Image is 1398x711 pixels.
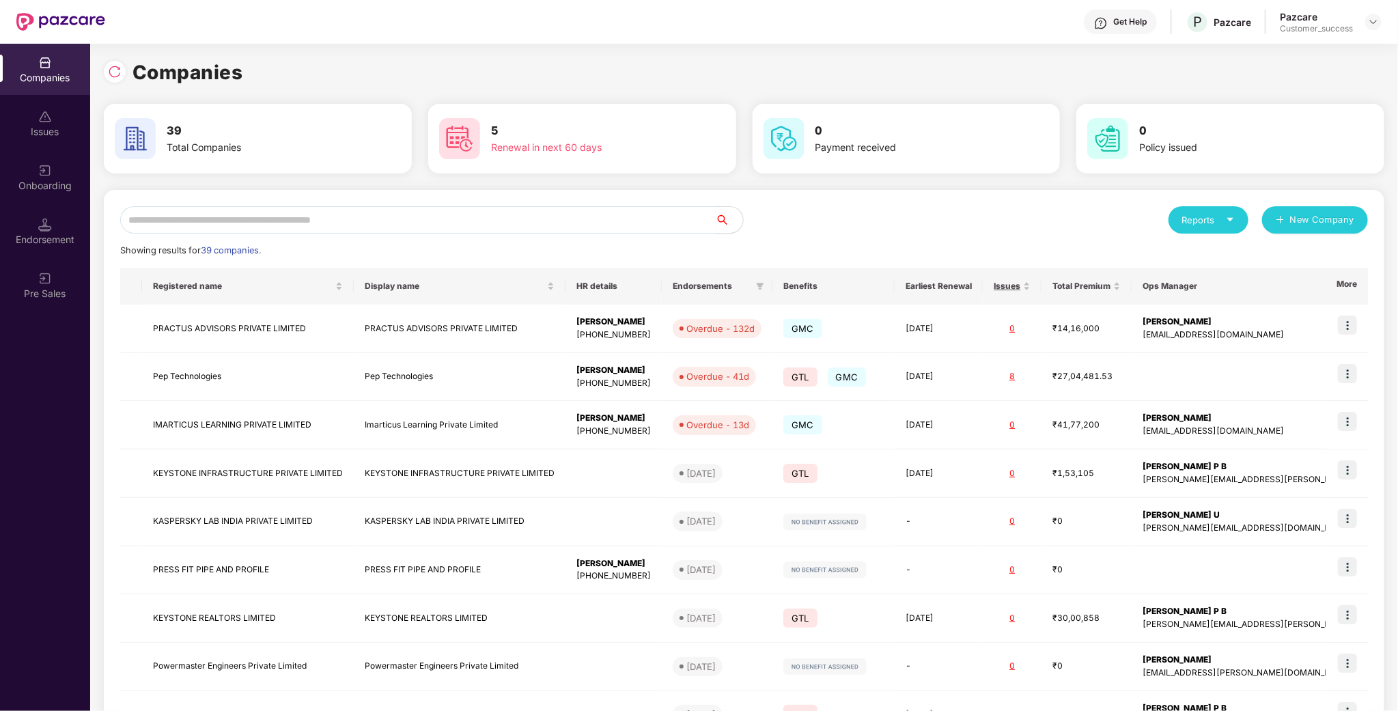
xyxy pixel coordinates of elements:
span: GTL [783,609,817,628]
div: ₹1,53,105 [1052,467,1121,480]
div: ₹30,00,858 [1052,612,1121,625]
img: icon [1338,412,1357,431]
div: Total Companies [167,140,354,155]
td: Powermaster Engineers Private Limited [354,643,565,691]
td: PRACTUS ADVISORS PRIVATE LIMITED [142,305,354,353]
td: Pep Technologies [142,353,354,402]
div: ₹14,16,000 [1052,322,1121,335]
div: Customer_success [1280,23,1353,34]
img: New Pazcare Logo [16,13,105,31]
td: [DATE] [895,305,983,353]
span: filter [753,278,767,294]
span: GMC [783,319,822,338]
span: Total Premium [1052,281,1110,292]
div: [PHONE_NUMBER] [576,377,651,390]
td: KEYSTONE INFRASTRUCTURE PRIVATE LIMITED [354,449,565,498]
div: 0 [994,515,1031,528]
th: Earliest Renewal [895,268,983,305]
span: Display name [365,281,544,292]
th: Registered name [142,268,354,305]
img: svg+xml;base64,PHN2ZyB3aWR0aD0iMTQuNSIgaGVpZ2h0PSIxNC41IiB2aWV3Qm94PSIwIDAgMTYgMTYiIGZpbGw9Im5vbm... [38,218,52,232]
h3: 0 [815,122,1003,140]
th: HR details [565,268,662,305]
th: Display name [354,268,565,305]
div: Pazcare [1280,10,1353,23]
button: plusNew Company [1262,206,1368,234]
div: [DATE] [686,611,716,625]
th: Total Premium [1041,268,1132,305]
span: New Company [1290,213,1355,227]
span: GMC [828,367,867,387]
img: svg+xml;base64,PHN2ZyBpZD0iSXNzdWVzX2Rpc2FibGVkIiB4bWxucz0iaHR0cDovL3d3dy53My5vcmcvMjAwMC9zdmciIH... [38,110,52,124]
td: - [895,643,983,691]
img: svg+xml;base64,PHN2ZyB4bWxucz0iaHR0cDovL3d3dy53My5vcmcvMjAwMC9zdmciIHdpZHRoPSI2MCIgaGVpZ2h0PSI2MC... [115,118,156,159]
div: [PHONE_NUMBER] [576,329,651,341]
div: [DATE] [686,466,716,480]
img: svg+xml;base64,PHN2ZyB3aWR0aD0iMjAiIGhlaWdodD0iMjAiIHZpZXdCb3g9IjAgMCAyMCAyMCIgZmlsbD0ibm9uZSIgeG... [38,272,52,285]
td: IMARTICUS LEARNING PRIVATE LIMITED [142,401,354,449]
img: svg+xml;base64,PHN2ZyB4bWxucz0iaHR0cDovL3d3dy53My5vcmcvMjAwMC9zdmciIHdpZHRoPSI2MCIgaGVpZ2h0PSI2MC... [764,118,805,159]
div: [PERSON_NAME] [576,364,651,377]
img: svg+xml;base64,PHN2ZyB3aWR0aD0iMjAiIGhlaWdodD0iMjAiIHZpZXdCb3g9IjAgMCAyMCAyMCIgZmlsbD0ibm9uZSIgeG... [38,164,52,178]
img: icon [1338,557,1357,576]
div: Pazcare [1214,16,1251,29]
img: svg+xml;base64,PHN2ZyBpZD0iUmVsb2FkLTMyeDMyIiB4bWxucz0iaHR0cDovL3d3dy53My5vcmcvMjAwMC9zdmciIHdpZH... [108,65,122,79]
th: Issues [983,268,1041,305]
span: Issues [994,281,1020,292]
td: PRESS FIT PIPE AND PROFILE [142,546,354,595]
img: svg+xml;base64,PHN2ZyB4bWxucz0iaHR0cDovL3d3dy53My5vcmcvMjAwMC9zdmciIHdpZHRoPSIxMjIiIGhlaWdodD0iMj... [783,514,867,530]
img: svg+xml;base64,PHN2ZyBpZD0iSGVscC0zMngzMiIgeG1sbnM9Imh0dHA6Ly93d3cudzMub3JnLzIwMDAvc3ZnIiB3aWR0aD... [1094,16,1108,30]
span: filter [756,282,764,290]
span: 39 companies. [201,245,261,255]
span: GMC [783,415,822,434]
img: svg+xml;base64,PHN2ZyBpZD0iRHJvcGRvd24tMzJ4MzIiIHhtbG5zPSJodHRwOi8vd3d3LnczLm9yZy8yMDAwL3N2ZyIgd2... [1368,16,1379,27]
td: Pep Technologies [354,353,565,402]
div: 0 [994,612,1031,625]
span: GTL [783,367,817,387]
span: Showing results for [120,245,261,255]
img: icon [1338,460,1357,479]
td: KEYSTONE INFRASTRUCTURE PRIVATE LIMITED [142,449,354,498]
div: 8 [994,370,1031,383]
div: 0 [994,467,1031,480]
img: icon [1338,605,1357,624]
img: icon [1338,509,1357,528]
div: 0 [994,419,1031,432]
div: 0 [994,322,1031,335]
div: Payment received [815,140,1003,155]
div: Overdue - 132d [686,322,755,335]
span: plus [1276,215,1285,226]
div: [PERSON_NAME] [576,412,651,425]
span: GTL [783,464,817,483]
div: ₹0 [1052,515,1121,528]
img: svg+xml;base64,PHN2ZyB4bWxucz0iaHR0cDovL3d3dy53My5vcmcvMjAwMC9zdmciIHdpZHRoPSI2MCIgaGVpZ2h0PSI2MC... [1087,118,1128,159]
td: Imarticus Learning Private Limited [354,401,565,449]
th: Benefits [772,268,895,305]
div: [PHONE_NUMBER] [576,570,651,583]
h3: 0 [1139,122,1326,140]
img: svg+xml;base64,PHN2ZyB4bWxucz0iaHR0cDovL3d3dy53My5vcmcvMjAwMC9zdmciIHdpZHRoPSIxMjIiIGhlaWdodD0iMj... [783,658,867,675]
td: [DATE] [895,353,983,402]
th: More [1326,268,1368,305]
div: [DATE] [686,660,716,673]
td: KASPERSKY LAB INDIA PRIVATE LIMITED [354,498,565,546]
td: PRESS FIT PIPE AND PROFILE [354,546,565,595]
td: [DATE] [895,594,983,643]
div: ₹41,77,200 [1052,419,1121,432]
div: [PHONE_NUMBER] [576,425,651,438]
div: [PERSON_NAME] [576,557,651,570]
img: icon [1338,654,1357,673]
div: ₹0 [1052,660,1121,673]
span: Endorsements [673,281,751,292]
img: svg+xml;base64,PHN2ZyB4bWxucz0iaHR0cDovL3d3dy53My5vcmcvMjAwMC9zdmciIHdpZHRoPSI2MCIgaGVpZ2h0PSI2MC... [439,118,480,159]
h1: Companies [132,57,243,87]
td: KEYSTONE REALTORS LIMITED [354,594,565,643]
button: search [715,206,744,234]
img: svg+xml;base64,PHN2ZyBpZD0iQ29tcGFuaWVzIiB4bWxucz0iaHR0cDovL3d3dy53My5vcmcvMjAwMC9zdmciIHdpZHRoPS... [38,56,52,70]
span: Registered name [153,281,333,292]
div: [DATE] [686,514,716,528]
td: - [895,498,983,546]
h3: 5 [491,122,678,140]
td: Powermaster Engineers Private Limited [142,643,354,691]
td: [DATE] [895,449,983,498]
